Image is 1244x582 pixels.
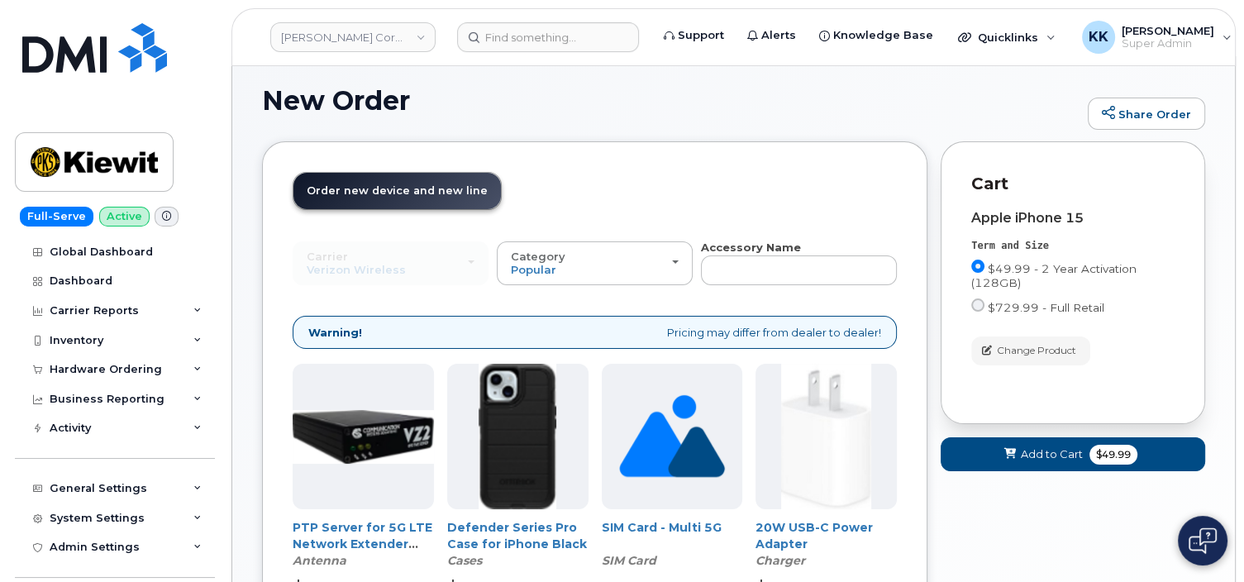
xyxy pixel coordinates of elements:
span: Change Product [997,343,1076,358]
button: Add to Cart $49.99 [941,437,1205,471]
div: Defender Series Pro Case for iPhone Black [447,519,589,569]
span: $49.99 - 2 Year Activation (128GB) [971,262,1137,289]
button: Change Product [971,336,1090,365]
img: defenderiphone14.png [479,364,556,509]
span: $729.99 - Full Retail [988,301,1104,314]
div: PTP Server for 5G LTE Network Extender 4/4G LTE Network Extender 3 [293,519,434,569]
span: Category [511,250,565,263]
div: 20W USB-C Power Adapter [755,519,897,569]
div: Apple iPhone 15 [971,211,1175,226]
img: no_image_found-2caef05468ed5679b831cfe6fc140e25e0c280774317ffc20a367ab7fd17291e.png [619,364,724,509]
h1: New Order [262,86,1080,115]
input: $729.99 - Full Retail [971,298,984,312]
a: Share Order [1088,98,1205,131]
img: Open chat [1189,527,1217,554]
span: Add to Cart [1021,446,1083,462]
span: Popular [511,263,556,276]
button: Category Popular [497,241,693,284]
div: Pricing may differ from dealer to dealer! [293,316,897,350]
div: SIM Card - Multi 5G [602,519,743,569]
span: Order new device and new line [307,184,488,197]
input: $49.99 - 2 Year Activation (128GB) [971,260,984,273]
p: Cart [971,172,1175,196]
a: 20W USB-C Power Adapter [755,520,873,551]
em: Cases [447,553,482,568]
img: Casa_Sysem.png [293,410,434,464]
img: apple20w.jpg [781,364,871,509]
a: SIM Card - Multi 5G [602,520,722,535]
em: SIM Card [602,553,656,568]
span: $49.99 [1089,445,1137,465]
div: Term and Size [971,239,1175,253]
strong: Accessory Name [701,241,801,254]
em: Antenna [293,553,346,568]
strong: Warning! [308,325,362,341]
em: Charger [755,553,805,568]
a: Defender Series Pro Case for iPhone Black [447,520,587,551]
